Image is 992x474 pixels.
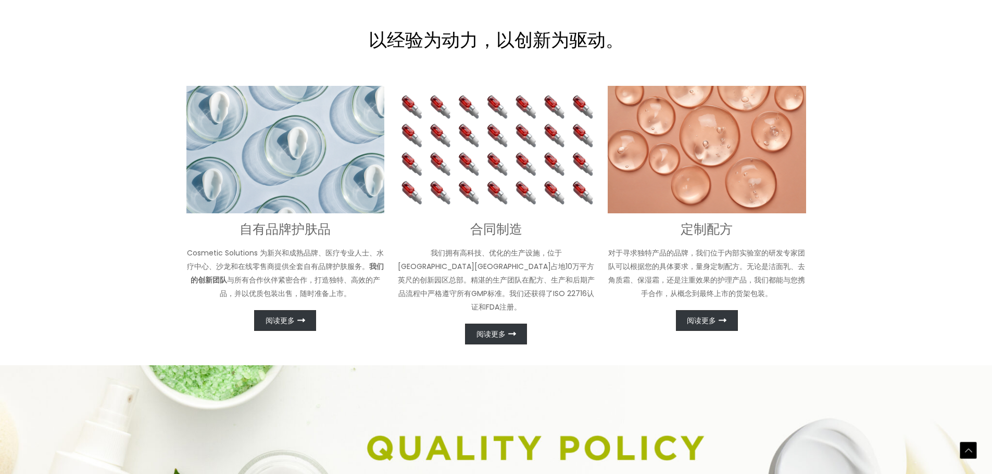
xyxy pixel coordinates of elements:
[266,315,295,326] font: 阅读更多
[369,27,624,53] font: 以经验为动力，以创新为驱动。
[470,220,522,238] font: 合同制造
[465,324,527,344] a: 阅读更多
[187,248,384,272] font: Cosmetic Solutions 为新兴和成熟品牌、医疗专业人士、水疗中心、沙龙和在线零售商提供全套自有品牌护肤服务。
[476,329,506,339] font: 阅读更多
[220,275,380,299] font: 与所有合作伙伴紧密合作，打造独特、高效的产品，并以优质包装出售，随时准备上市。
[687,315,716,326] font: 阅读更多
[191,261,384,285] font: 我们的创新团队
[398,248,595,312] font: 我们拥有高科技、优化的生产设施，位于[GEOGRAPHIC_DATA][GEOGRAPHIC_DATA]占地10万平方英尺的创新园区总部。精湛的生产团队在配方、生产和后期产品流程中严格遵守所有G...
[681,220,733,238] font: 定制配方
[397,86,595,214] img: 合同制造
[608,248,805,299] font: 对于寻求独特产品的品牌，我们位于内部实验室的研发专家团队可以根据您的具体要求，量身定制配方。无论是洁面乳、去角质霜、保湿霜，还是注重效果的护理产品，我们都能与您携手合作，从概念到最终上市的货架包装。
[186,86,385,214] img: 交钥匙自有品牌护肤品
[240,220,331,238] font: 自有品牌护肤品
[676,310,738,331] a: 阅读更多
[608,86,806,214] img: 定制配方
[254,310,316,331] a: 阅读更多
